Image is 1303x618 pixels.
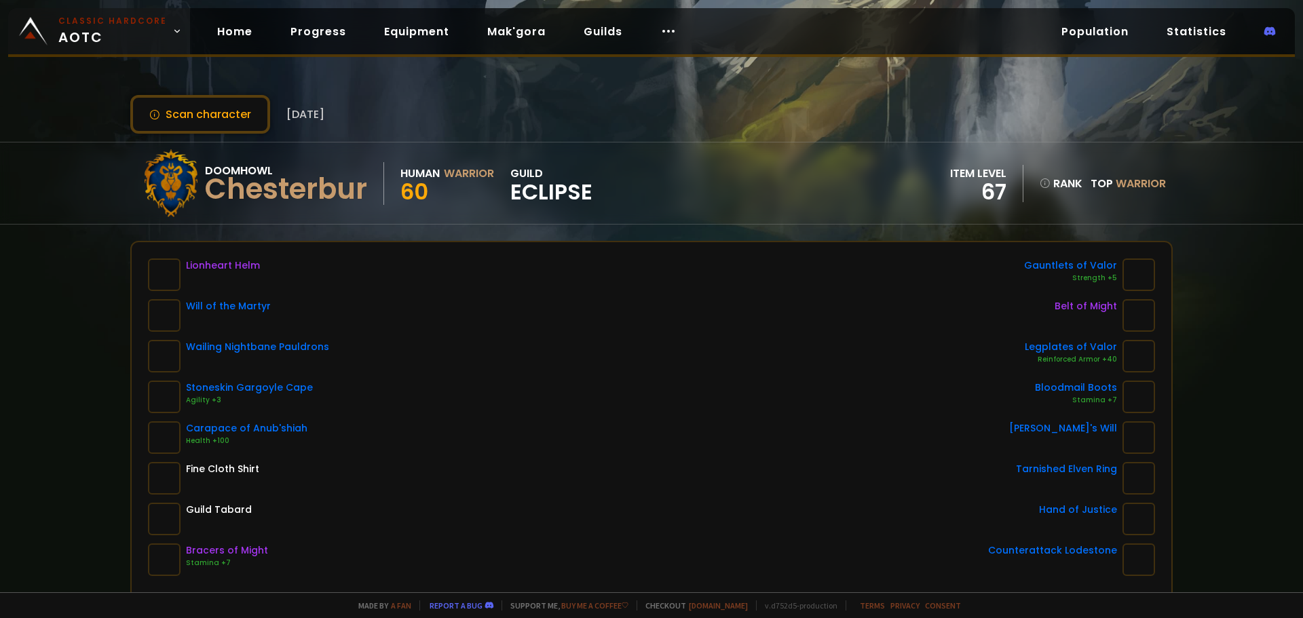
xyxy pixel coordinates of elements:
div: Stamina +7 [186,558,268,568]
div: Warrior [444,165,494,182]
img: item-13397 [148,381,181,413]
img: item-18500 [1122,462,1155,495]
div: Stoneskin Gargoyle Cape [186,381,313,395]
span: Eclipse [510,182,592,202]
img: item-16861 [148,543,181,576]
div: Belt of Might [1055,299,1117,313]
span: Support me, [502,600,628,611]
a: Mak'gora [476,18,556,45]
div: Will of the Martyr [186,299,271,313]
a: Statistics [1156,18,1237,45]
a: Consent [925,600,961,611]
div: Guild Tabard [186,503,252,517]
img: item-12640 [148,258,181,291]
a: Privacy [890,600,920,611]
button: Scan character [130,95,270,134]
div: Hand of Justice [1039,503,1117,517]
img: item-16737 [1122,258,1155,291]
span: Made by [350,600,411,611]
div: [PERSON_NAME]'s Will [1009,421,1117,436]
a: Home [206,18,263,45]
span: AOTC [58,15,167,47]
div: Human [400,165,440,182]
img: item-13405 [148,340,181,372]
img: item-859 [148,462,181,495]
img: item-16732 [1122,340,1155,372]
a: Progress [280,18,357,45]
span: v. d752d5 - production [756,600,837,611]
div: Stamina +7 [1035,395,1117,406]
img: item-16864 [1122,299,1155,332]
div: Bloodmail Boots [1035,381,1117,395]
div: Agility +3 [186,395,313,406]
div: 67 [950,182,1006,202]
div: Doomhowl [205,162,367,179]
a: Buy me a coffee [561,600,628,611]
div: Gauntlets of Valor [1024,258,1117,273]
div: Wailing Nightbane Pauldrons [186,340,329,354]
a: Equipment [373,18,460,45]
a: Classic HardcoreAOTC [8,8,190,54]
div: item level [950,165,1006,182]
span: Warrior [1116,176,1166,191]
img: item-11678 [148,421,181,454]
div: Fine Cloth Shirt [186,462,259,476]
div: Strength +5 [1024,273,1117,284]
a: [DOMAIN_NAME] [689,600,748,611]
a: Guilds [573,18,633,45]
div: Tarnished Elven Ring [1016,462,1117,476]
div: Health +100 [186,436,307,446]
div: Legplates of Valor [1025,340,1117,354]
span: 60 [400,176,428,207]
div: Lionheart Helm [186,258,260,273]
div: Chesterbur [205,179,367,199]
img: item-17044 [148,299,181,332]
div: Reinforced Armor +40 [1025,354,1117,365]
a: Report a bug [430,600,483,611]
a: Terms [860,600,885,611]
div: rank [1040,175,1082,192]
div: Top [1091,175,1166,192]
img: item-18537 [1122,543,1155,576]
div: guild [510,165,592,202]
div: Bracers of Might [186,543,268,558]
img: item-12548 [1122,421,1155,454]
img: item-11815 [1122,503,1155,535]
span: [DATE] [286,106,324,123]
a: a fan [391,600,411,611]
img: item-5976 [148,503,181,535]
small: Classic Hardcore [58,15,167,27]
a: Population [1051,18,1139,45]
span: Checkout [637,600,748,611]
img: item-14616 [1122,381,1155,413]
div: Carapace of Anub'shiah [186,421,307,436]
div: Counterattack Lodestone [988,543,1117,558]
